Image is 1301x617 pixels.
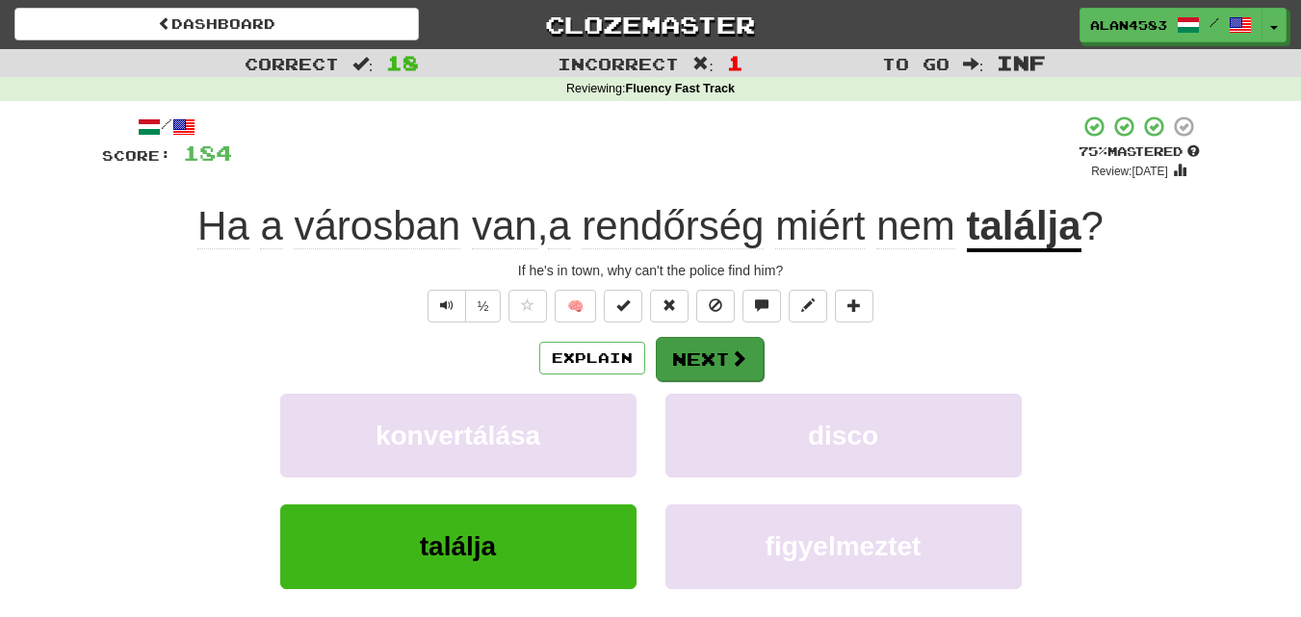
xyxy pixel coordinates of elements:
button: Reset to 0% Mastered (alt+r) [650,290,689,322]
span: a [548,203,570,249]
button: Play sentence audio (ctl+space) [428,290,466,322]
a: Clozemaster [448,8,852,41]
div: / [102,115,232,139]
button: Discuss sentence (alt+u) [742,290,781,322]
span: , [197,203,966,248]
span: 184 [183,141,232,165]
span: Correct [245,54,339,73]
button: Edit sentence (alt+d) [789,290,827,322]
a: alan4583 / [1080,8,1262,42]
span: városban [294,203,460,249]
span: 75 % [1079,143,1107,159]
button: találja [280,504,637,588]
span: ? [1081,203,1104,248]
button: 🧠 [555,290,596,322]
span: Ha [197,203,249,249]
span: : [352,56,374,72]
button: Favorite sentence (alt+f) [508,290,547,322]
button: Explain [539,342,645,374]
span: 18 [386,51,419,74]
div: If he's in town, why can't the police find him? [102,261,1200,280]
span: konvertálása [376,421,540,450]
span: a [260,203,282,249]
span: Score: [102,147,171,164]
div: Mastered [1079,143,1200,161]
button: konvertálása [280,394,637,477]
button: Add to collection (alt+a) [835,290,873,322]
button: Ignore sentence (alt+i) [696,290,735,322]
button: figyelmeztet [665,504,1022,588]
span: 1 [727,51,743,74]
button: Set this sentence to 100% Mastered (alt+m) [604,290,642,322]
span: Incorrect [558,54,679,73]
button: Next [656,337,764,381]
span: miért [775,203,865,249]
span: figyelmeztet [766,531,922,561]
span: / [1210,15,1219,29]
span: To go [882,54,950,73]
span: : [963,56,984,72]
span: disco [808,421,878,450]
span: nem [876,203,955,249]
span: rendőrség [582,203,764,249]
span: Inf [997,51,1046,74]
button: disco [665,394,1022,477]
span: találja [420,531,496,561]
u: találja [967,203,1081,252]
strong: Fluency Fast Track [626,82,735,95]
a: Dashboard [14,8,419,40]
span: alan4583 [1090,16,1167,34]
span: van [472,203,537,249]
small: Review: [DATE] [1091,165,1168,178]
div: Text-to-speech controls [424,290,502,322]
button: ½ [465,290,502,322]
span: : [692,56,714,72]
